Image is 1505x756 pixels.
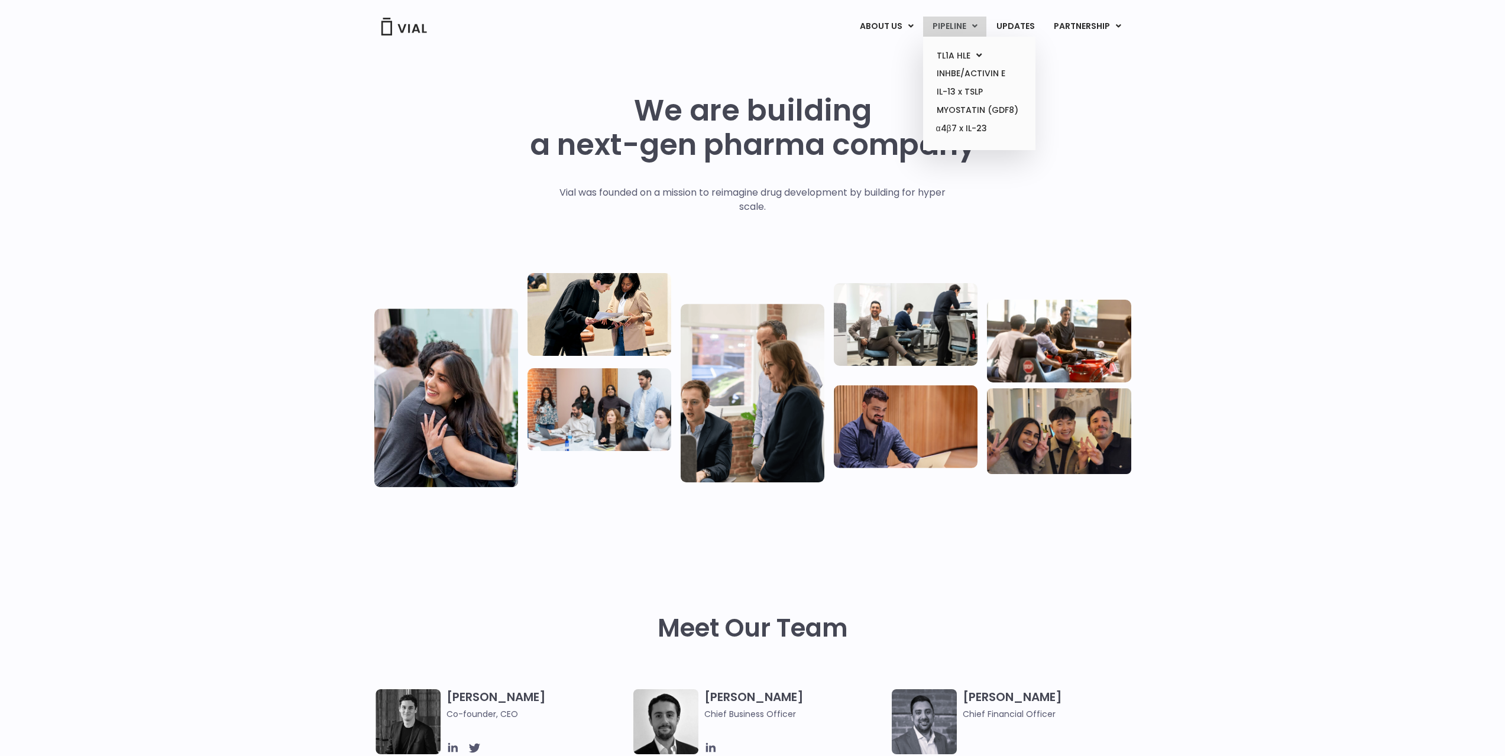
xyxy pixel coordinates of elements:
h2: Meet Our Team [658,614,848,643]
img: A black and white photo of a man in a suit holding a vial. [633,689,698,754]
img: Three people working in an office [834,283,978,365]
img: Group of 3 people smiling holding up the peace sign [987,388,1131,474]
img: Vial Life [374,309,518,487]
h1: We are building a next-gen pharma company [530,93,976,162]
a: MYOSTATIN (GDF8) [927,101,1031,119]
a: INHBE/ACTIVIN E [927,64,1031,83]
a: PARTNERSHIPMenu Toggle [1044,17,1131,37]
span: Chief Business Officer [704,708,886,721]
img: A black and white photo of a man in a suit attending a Summit. [376,689,441,754]
img: Vial Logo [380,18,428,35]
h3: [PERSON_NAME] [963,689,1144,721]
a: ABOUT USMenu Toggle [850,17,923,37]
span: Chief Financial Officer [963,708,1144,721]
img: Two people looking at a paper talking. [527,273,671,356]
p: Vial was founded on a mission to reimagine drug development by building for hyper scale. [547,186,958,214]
a: TL1A HLEMenu Toggle [927,47,1031,65]
img: Group of people playing whirlyball [987,300,1131,382]
img: Man working at a computer [834,385,978,468]
img: Headshot of smiling man named Samir [892,689,957,754]
a: α4β7 x IL-23 [927,119,1031,138]
img: Eight people standing and sitting in an office [527,368,671,451]
a: UPDATES [987,17,1044,37]
a: PIPELINEMenu Toggle [923,17,986,37]
h3: [PERSON_NAME] [446,689,628,721]
img: Group of three people standing around a computer looking at the screen [681,304,824,482]
h3: [PERSON_NAME] [704,689,886,721]
a: IL-13 x TSLP [927,83,1031,101]
span: Co-founder, CEO [446,708,628,721]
